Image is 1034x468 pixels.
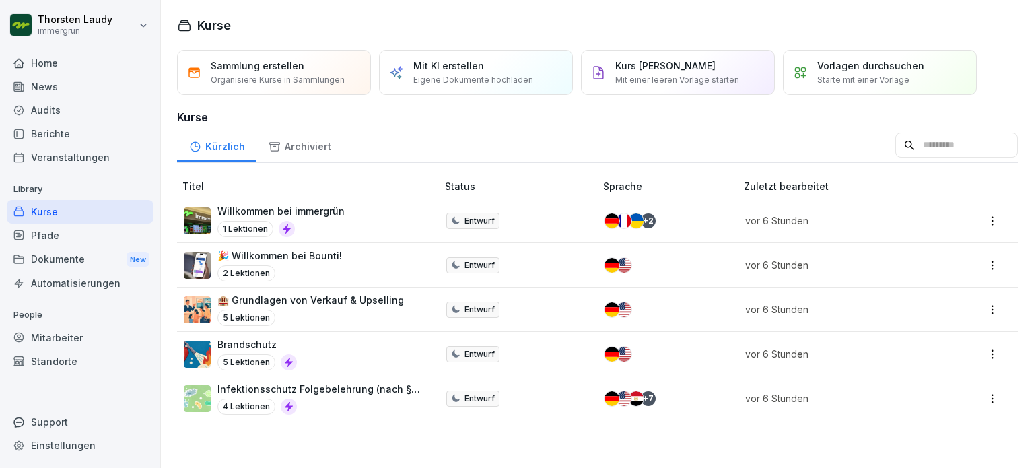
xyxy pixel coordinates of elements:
p: Starte mit einer Vorlage [817,74,909,86]
p: Status [445,179,598,193]
img: b0iy7e1gfawqjs4nezxuanzk.png [184,341,211,368]
img: tgff07aey9ahi6f4hltuk21p.png [184,385,211,412]
p: Willkommen bei immergrün [217,204,345,218]
p: 4 Lektionen [217,399,275,415]
h1: Kurse [197,16,231,34]
p: Zuletzt bearbeitet [744,179,948,193]
p: Sammlung erstellen [211,59,304,73]
a: Berichte [7,122,153,145]
p: Entwurf [464,393,495,405]
img: svva00loomdno4b6mcj3rv92.png [184,207,211,234]
p: Brandschutz [217,337,297,352]
img: us.svg [617,391,631,406]
p: Mit KI erstellen [413,59,484,73]
h3: Kurse [177,109,1018,125]
a: Standorte [7,349,153,373]
p: 🎉 Willkommen bei Bounti! [217,248,342,263]
p: 5 Lektionen [217,354,275,370]
div: + 7 [641,391,656,406]
p: 2 Lektionen [217,265,275,281]
p: 🏨 Grundlagen von Verkauf & Upselling [217,293,404,307]
p: Kurs [PERSON_NAME] [615,59,716,73]
p: vor 6 Stunden [745,258,932,272]
a: Kürzlich [177,128,256,162]
p: Eigene Dokumente hochladen [413,74,533,86]
div: + 2 [641,213,656,228]
p: Entwurf [464,304,495,316]
p: vor 6 Stunden [745,302,932,316]
p: immergrün [38,26,112,36]
p: Thorsten Laudy [38,14,112,26]
p: 5 Lektionen [217,310,275,326]
a: Archiviert [256,128,343,162]
img: us.svg [617,347,631,362]
p: Entwurf [464,215,495,227]
p: Mit einer leeren Vorlage starten [615,74,739,86]
img: b4eu0mai1tdt6ksd7nlke1so.png [184,252,211,279]
img: de.svg [605,258,619,273]
p: Entwurf [464,259,495,271]
p: Entwurf [464,348,495,360]
p: Sprache [603,179,738,193]
img: de.svg [605,213,619,228]
img: fr.svg [617,213,631,228]
p: vor 6 Stunden [745,347,932,361]
p: Library [7,178,153,200]
a: Pfade [7,224,153,247]
img: ua.svg [629,213,644,228]
div: Support [7,410,153,434]
img: us.svg [617,258,631,273]
div: Dokumente [7,247,153,272]
img: a8yn40tlpli2795yia0sxgfc.png [184,296,211,323]
img: de.svg [605,302,619,317]
a: Automatisierungen [7,271,153,295]
p: Organisiere Kurse in Sammlungen [211,74,345,86]
a: Kurse [7,200,153,224]
p: Vorlagen durchsuchen [817,59,924,73]
p: People [7,304,153,326]
a: Einstellungen [7,434,153,457]
p: Infektionsschutz Folgebelehrung (nach §43 IfSG) [217,382,423,396]
p: Titel [182,179,440,193]
a: Audits [7,98,153,122]
div: New [127,252,149,267]
p: vor 6 Stunden [745,213,932,228]
a: Mitarbeiter [7,326,153,349]
p: 1 Lektionen [217,221,273,237]
a: News [7,75,153,98]
img: de.svg [605,347,619,362]
a: DokumenteNew [7,247,153,272]
img: eg.svg [629,391,644,406]
img: us.svg [617,302,631,317]
a: Home [7,51,153,75]
img: de.svg [605,391,619,406]
a: Veranstaltungen [7,145,153,169]
p: vor 6 Stunden [745,391,932,405]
